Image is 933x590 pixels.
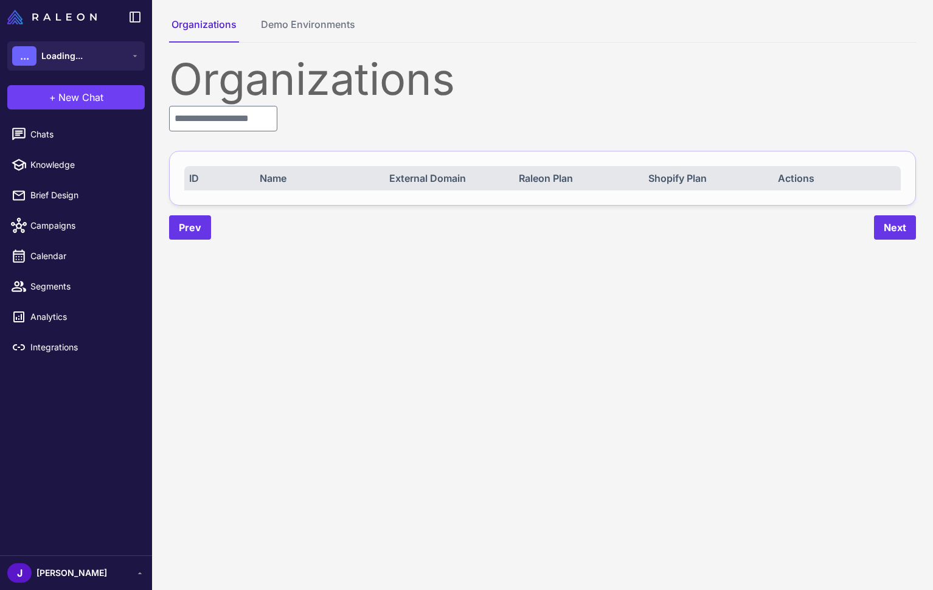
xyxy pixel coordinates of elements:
[260,171,378,186] div: Name
[874,215,916,240] button: Next
[778,171,896,186] div: Actions
[5,243,147,269] a: Calendar
[30,219,137,232] span: Campaigns
[5,182,147,208] a: Brief Design
[30,158,137,172] span: Knowledge
[30,128,137,141] span: Chats
[5,122,147,147] a: Chats
[519,171,637,186] div: Raleon Plan
[5,152,147,178] a: Knowledge
[7,10,102,24] a: Raleon Logo
[648,171,766,186] div: Shopify Plan
[169,57,916,101] div: Organizations
[169,215,211,240] button: Prev
[30,249,137,263] span: Calendar
[7,41,145,71] button: ...Loading...
[5,335,147,360] a: Integrations
[7,85,145,109] button: +New Chat
[30,341,137,354] span: Integrations
[258,17,358,43] button: Demo Environments
[12,46,36,66] div: ...
[36,566,107,580] span: [PERSON_NAME]
[30,310,137,324] span: Analytics
[189,171,248,186] div: ID
[41,49,83,63] span: Loading...
[7,10,97,24] img: Raleon Logo
[7,563,32,583] div: J
[30,280,137,293] span: Segments
[5,274,147,299] a: Segments
[58,90,103,105] span: New Chat
[30,189,137,202] span: Brief Design
[389,171,507,186] div: External Domain
[169,17,239,43] button: Organizations
[5,213,147,238] a: Campaigns
[5,304,147,330] a: Analytics
[49,90,56,105] span: +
